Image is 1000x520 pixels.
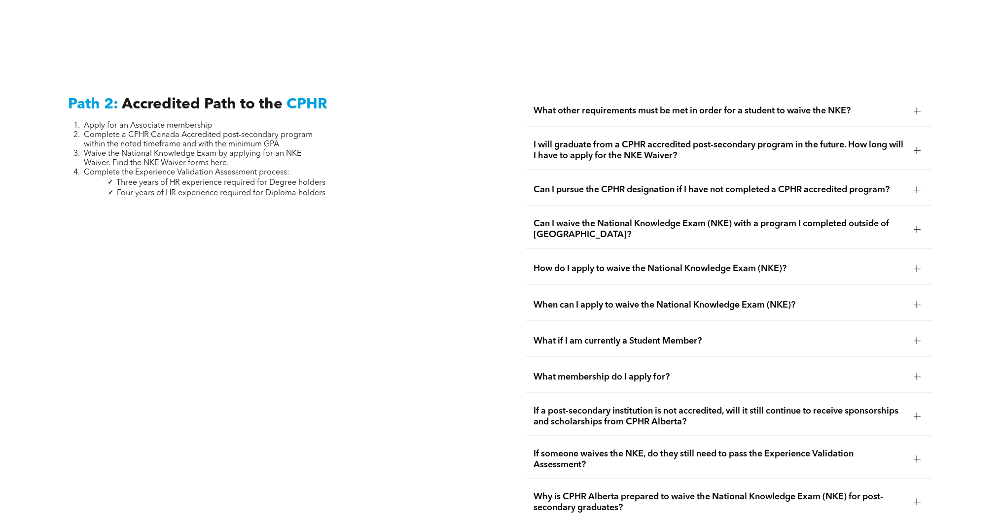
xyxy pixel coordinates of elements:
[534,448,906,470] span: If someone waives the NKE, do they still need to pass the Experience Validation Assessment?
[84,131,313,148] span: Complete a CPHR Canada Accredited post-secondary program within the noted timeframe and with the ...
[68,97,118,112] span: Path 2:
[534,405,906,427] span: If a post-secondary institution is not accredited, will it still continue to receive sponsorships...
[116,179,325,187] span: Three years of HR experience required for Degree holders
[534,371,906,382] span: What membership do I apply for?
[84,122,212,130] span: Apply for an Associate membership
[534,105,906,116] span: What other requirements must be met in order for a student to waive the NKE?
[117,189,325,197] span: Four years of HR experience required for Diploma holders
[122,97,283,112] span: Accredited Path to the
[534,491,906,513] span: Why is CPHR Alberta prepared to waive the National Knowledge Exam (NKE) for post-secondary gradua...
[534,335,906,346] span: What if I am currently a Student Member?
[286,97,327,112] span: CPHR
[534,139,906,161] span: I will graduate from a CPHR accredited post-secondary program in the future. How long will I have...
[534,184,906,195] span: Can I pursue the CPHR designation if I have not completed a CPHR accredited program?
[534,299,906,310] span: When can I apply to waive the National Knowledge Exam (NKE)?
[84,169,289,176] span: Complete the Experience Validation Assessment process:
[84,150,301,167] span: Waive the National Knowledge Exam by applying for an NKE Waiver. Find the NKE Waiver forms here.
[534,218,906,240] span: Can I waive the National Knowledge Exam (NKE) with a program I completed outside of [GEOGRAPHIC_D...
[534,263,906,274] span: How do I apply to waive the National Knowledge Exam (NKE)?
